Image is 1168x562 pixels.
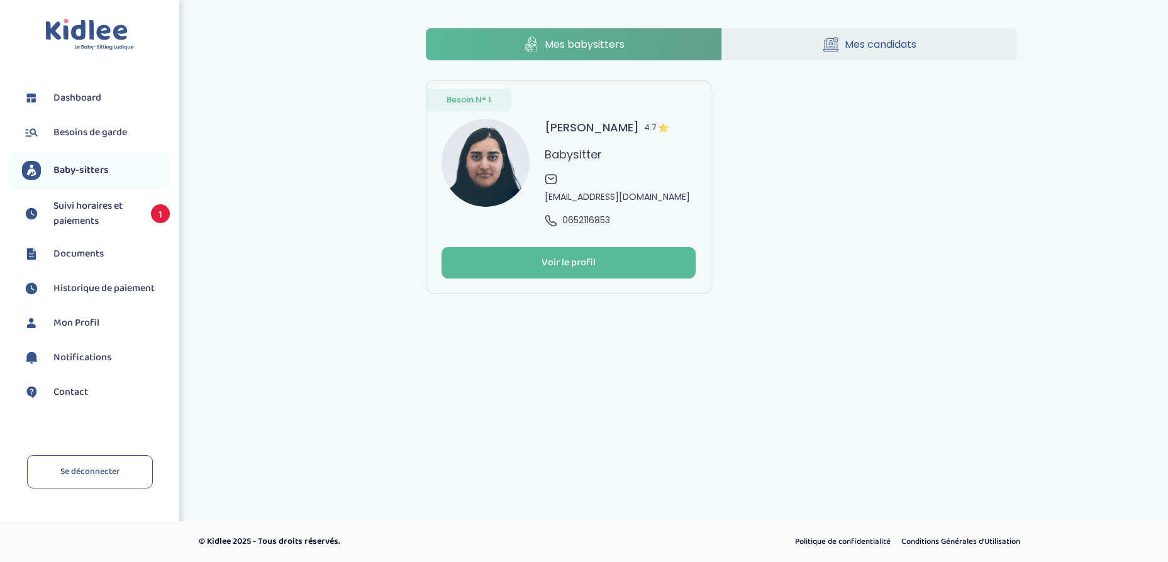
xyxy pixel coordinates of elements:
span: 4.7 [644,119,669,136]
span: Mes candidats [845,36,916,52]
a: Contact [22,383,170,402]
img: dashboard.svg [22,89,41,107]
span: Mes babysitters [545,36,625,52]
span: Contact [53,385,88,400]
p: © Kidlee 2025 - Tous droits réservés. [199,535,638,548]
span: Mon Profil [53,316,99,331]
span: Besoin N° 1 [447,94,491,106]
span: Besoins de garde [53,125,127,140]
a: Se déconnecter [27,455,153,488]
span: Dashboard [53,91,101,106]
a: Historique de paiement [22,279,170,298]
span: Suivi horaires et paiements [53,199,138,229]
span: 1 [151,204,170,223]
span: Notifications [53,350,111,365]
a: Besoins de garde [22,123,170,142]
h3: [PERSON_NAME] [545,119,669,136]
a: Documents [22,245,170,263]
img: besoin.svg [22,123,41,142]
span: 0652116853 [562,214,610,227]
a: Suivi horaires et paiements 1 [22,199,170,229]
p: Babysitter [545,146,602,163]
div: Voir le profil [542,256,596,270]
span: [EMAIL_ADDRESS][DOMAIN_NAME] [545,190,690,204]
img: notification.svg [22,348,41,367]
span: Historique de paiement [53,281,155,296]
img: avatar [442,119,530,207]
img: documents.svg [22,245,41,263]
a: Mon Profil [22,314,170,333]
a: Conditions Générales d’Utilisation [897,534,1025,550]
a: Baby-sitters [22,161,170,180]
a: Politique de confidentialité [791,534,895,550]
a: Dashboard [22,89,170,107]
a: Besoin N° 1 avatar [PERSON_NAME]4.7 Babysitter [EMAIL_ADDRESS][DOMAIN_NAME] 0652116853 Voir le pr... [426,80,711,294]
img: contact.svg [22,383,41,402]
button: Voir le profil [442,247,696,278]
span: Baby-sitters [53,163,109,178]
img: suivihoraire.svg [22,279,41,298]
span: Documents [53,246,104,262]
a: Notifications [22,348,170,367]
img: babysitters.svg [22,161,41,180]
img: logo.svg [45,19,134,51]
img: suivihoraire.svg [22,204,41,223]
a: Mes candidats [722,28,1018,60]
img: profil.svg [22,314,41,333]
a: Mes babysitters [426,28,721,60]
